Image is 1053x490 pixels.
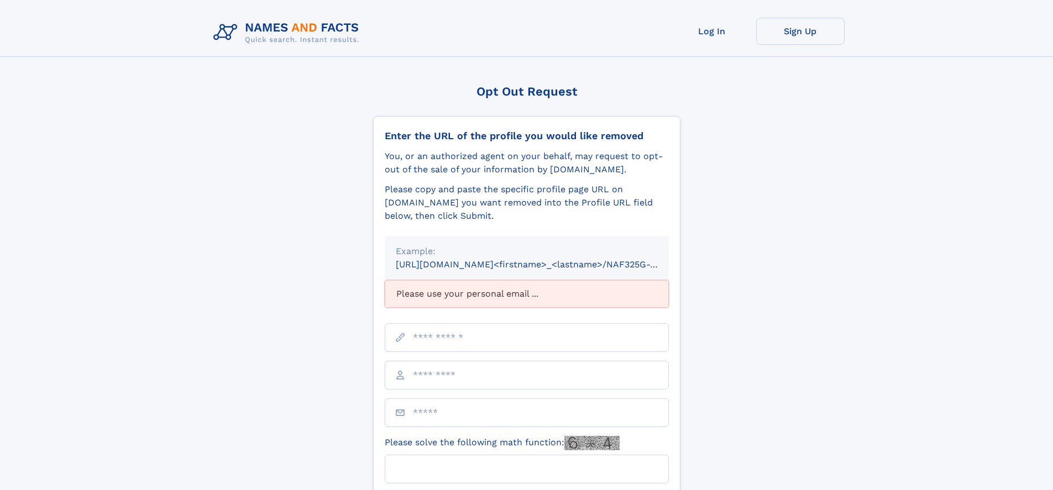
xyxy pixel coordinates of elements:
label: Please solve the following math function: [385,436,620,450]
div: Enter the URL of the profile you would like removed [385,130,669,142]
div: Example: [396,245,658,258]
div: You, or an authorized agent on your behalf, may request to opt-out of the sale of your informatio... [385,150,669,176]
div: Opt Out Request [373,85,680,98]
img: Logo Names and Facts [209,18,368,48]
div: Please use your personal email ... [385,280,669,308]
a: Log In [668,18,756,45]
a: Sign Up [756,18,845,45]
div: Please copy and paste the specific profile page URL on [DOMAIN_NAME] you want removed into the Pr... [385,183,669,223]
small: [URL][DOMAIN_NAME]<firstname>_<lastname>/NAF325G-xxxxxxxx [396,259,690,270]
